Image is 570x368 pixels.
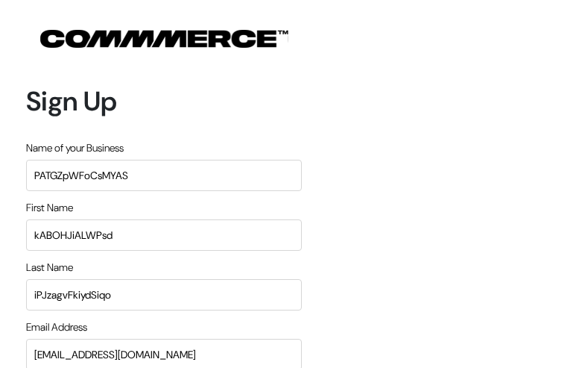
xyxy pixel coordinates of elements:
label: Name of your Business [26,140,124,156]
label: Last Name [26,260,73,275]
label: First Name [26,200,73,216]
img: COMMMERCE [40,30,288,48]
h1: Sign Up [26,85,302,117]
label: Email Address [26,319,87,335]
